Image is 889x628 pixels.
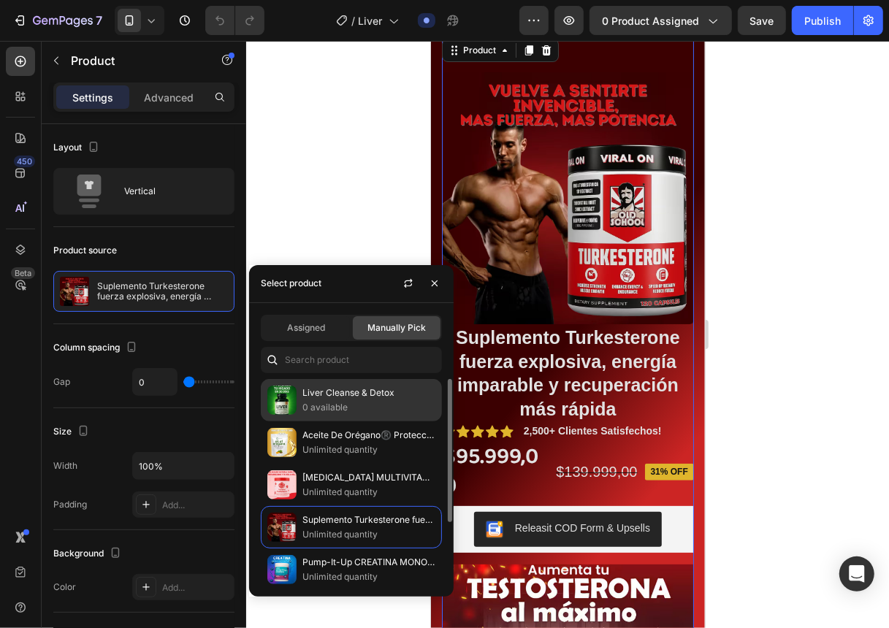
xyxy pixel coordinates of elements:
div: Size [53,422,92,442]
span: 0 product assigned [602,13,699,28]
p: Pump-It-Up CREATINA MONOHIDRATADA [302,555,435,570]
div: Gap [53,375,70,388]
p: 7 [96,12,102,29]
p: Aceite De Orégano®️ Protección natural para tu cuerpo todos los días [302,428,435,443]
div: Add... [162,499,231,512]
p: [MEDICAL_DATA] MULTIVITAMIN, EVITA TUS PERIODOS MENSTRUALES IRREGULARES, LA INFLAMACION, EL ACNE ... [302,470,435,485]
span: / [352,13,356,28]
span: Save [750,15,774,27]
p: Suplemento Turkesterone fuerza explosiva, energía imparable y recuperación más rápida [302,513,435,527]
img: product feature img [60,277,89,306]
div: Open Intercom Messenger [839,556,874,591]
div: Publish [804,13,841,28]
iframe: Design area [431,41,705,628]
button: Publish [792,6,853,35]
span: Assigned [287,321,325,334]
p: Suplemento Turkesterone fuerza explosiva, energía imparable y recuperación más rápida [97,281,228,302]
p: Unlimited quantity [302,527,435,542]
div: Undo/Redo [205,6,264,35]
button: 7 [6,6,109,35]
div: Layout [53,138,102,158]
p: Settings [72,90,113,105]
div: 450 [14,156,35,167]
button: Save [738,6,786,35]
div: Padding [53,498,87,511]
p: 0 available [302,400,435,415]
img: collections [267,513,297,542]
div: Width [53,459,77,472]
input: Auto [133,453,234,479]
img: collections [267,428,297,457]
div: Color [53,581,76,594]
img: collections [267,386,297,415]
p: Liver Cleanse & Detox [302,386,435,400]
span: Manually Pick [367,321,426,334]
div: Vertical [124,175,213,208]
img: collections [267,555,297,584]
img: collections [267,470,297,499]
p: Unlimited quantity [302,443,435,457]
p: Unlimited quantity [302,485,435,499]
p: Unlimited quantity [302,570,435,584]
p: Advanced [144,90,194,105]
p: Product [71,52,195,69]
input: Auto [133,369,177,395]
div: Column spacing [53,338,140,358]
div: Product source [53,244,117,257]
input: Search in Settings & Advanced [261,347,442,373]
div: Beta [11,267,35,279]
div: Add... [162,581,231,594]
button: 0 product assigned [590,6,732,35]
div: Background [53,544,124,564]
div: Select product [261,277,321,290]
span: Liver [359,13,383,28]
